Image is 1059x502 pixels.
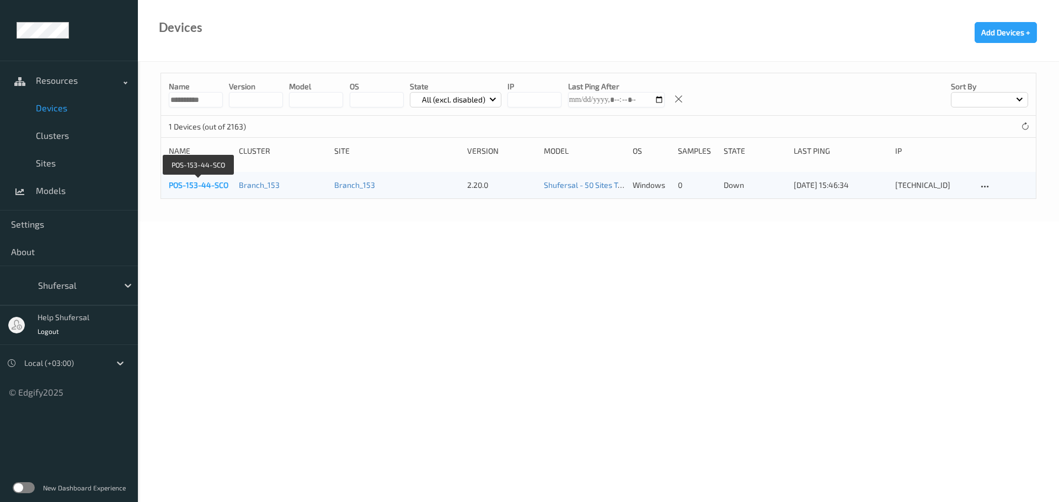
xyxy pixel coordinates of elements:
p: Sort by [951,81,1028,92]
p: IP [507,81,561,92]
div: OS [633,145,670,156]
a: Shufersal - 50 Sites Training - Batch 52_ POS ONLY [DATE] 02:00 [DATE] 02:00 Auto Save [544,180,848,190]
p: All (excl. disabled) [418,94,489,105]
div: Site [334,145,459,156]
p: model [289,81,343,92]
div: 2.20.0 [467,180,536,191]
div: [TECHNICAL_ID] [895,180,970,191]
button: Add Devices + [975,22,1037,43]
div: Name [169,145,231,156]
div: [DATE] 15:46:34 [794,180,887,191]
div: ip [895,145,970,156]
div: Cluster [239,145,327,156]
p: down [724,180,786,191]
div: State [724,145,786,156]
p: Last Ping After [568,81,665,92]
p: version [229,81,283,92]
p: OS [350,81,404,92]
a: Branch_153 [239,180,280,190]
p: windows [633,180,670,191]
p: 1 Devices (out of 2163) [169,121,252,132]
p: Name [169,81,223,92]
div: Last Ping [794,145,887,156]
div: Samples [678,145,715,156]
div: Model [544,145,625,156]
p: State [410,81,502,92]
div: Devices [159,22,202,33]
a: Branch_153 [334,180,375,190]
a: POS-153-44-SCO [169,180,228,190]
div: version [467,145,536,156]
div: 0 [678,180,715,191]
